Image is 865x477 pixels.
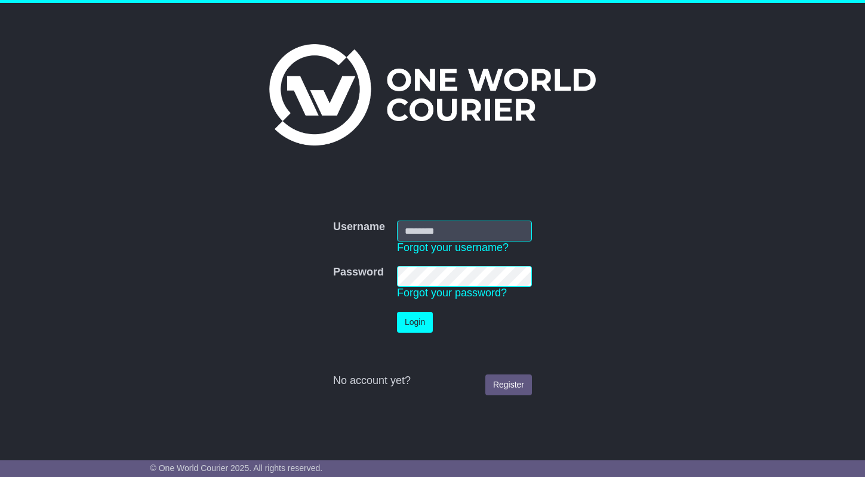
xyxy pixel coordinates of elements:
a: Register [485,374,532,395]
a: Forgot your password? [397,287,507,299]
span: © One World Courier 2025. All rights reserved. [150,463,323,473]
a: Forgot your username? [397,241,509,253]
button: Login [397,312,433,333]
img: One World [269,44,595,145]
label: Username [333,221,385,234]
div: No account yet? [333,374,532,388]
label: Password [333,266,384,279]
